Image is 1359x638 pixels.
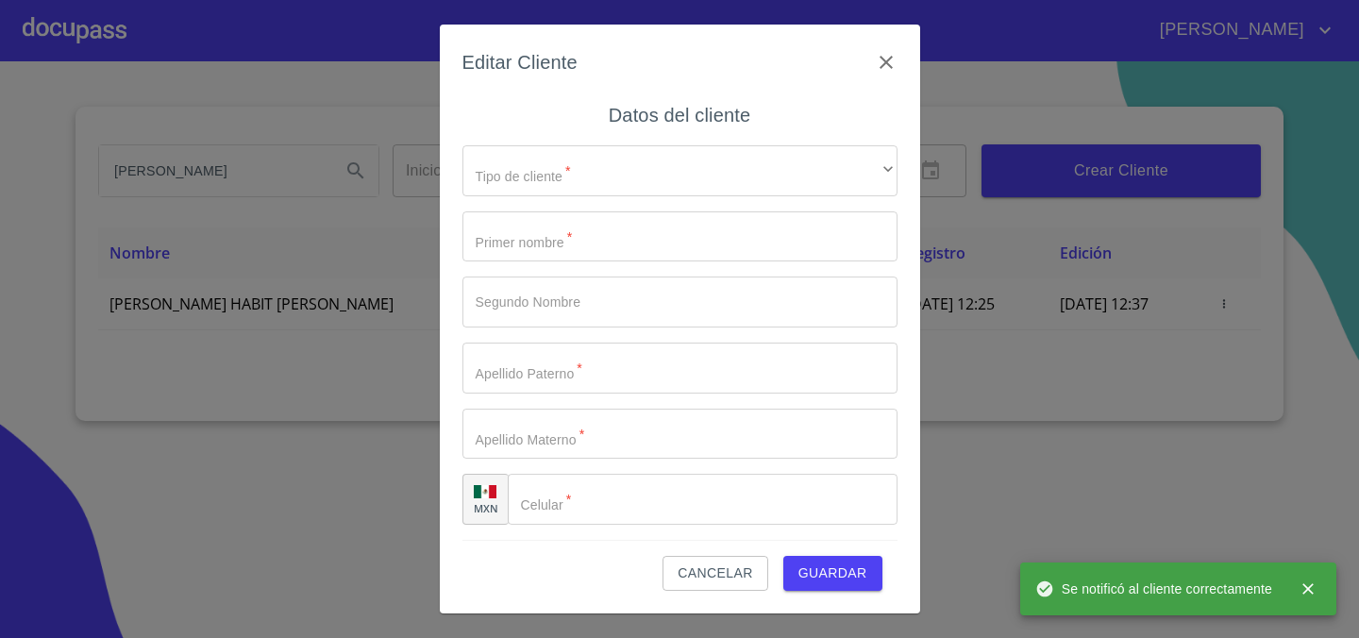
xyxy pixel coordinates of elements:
[1035,579,1272,598] span: Se notificó al cliente correctamente
[462,47,578,77] h6: Editar Cliente
[609,100,750,130] h6: Datos del cliente
[1287,568,1329,610] button: close
[474,501,498,515] p: MXN
[678,562,752,585] span: Cancelar
[798,562,867,585] span: Guardar
[663,556,767,591] button: Cancelar
[783,556,882,591] button: Guardar
[462,145,898,196] div: ​
[474,485,496,498] img: R93DlvwvvjP9fbrDwZeCRYBHk45OWMq+AAOlFVsxT89f82nwPLnD58IP7+ANJEaWYhP0Tx8kkA0WlQMPQsAAgwAOmBj20AXj6...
